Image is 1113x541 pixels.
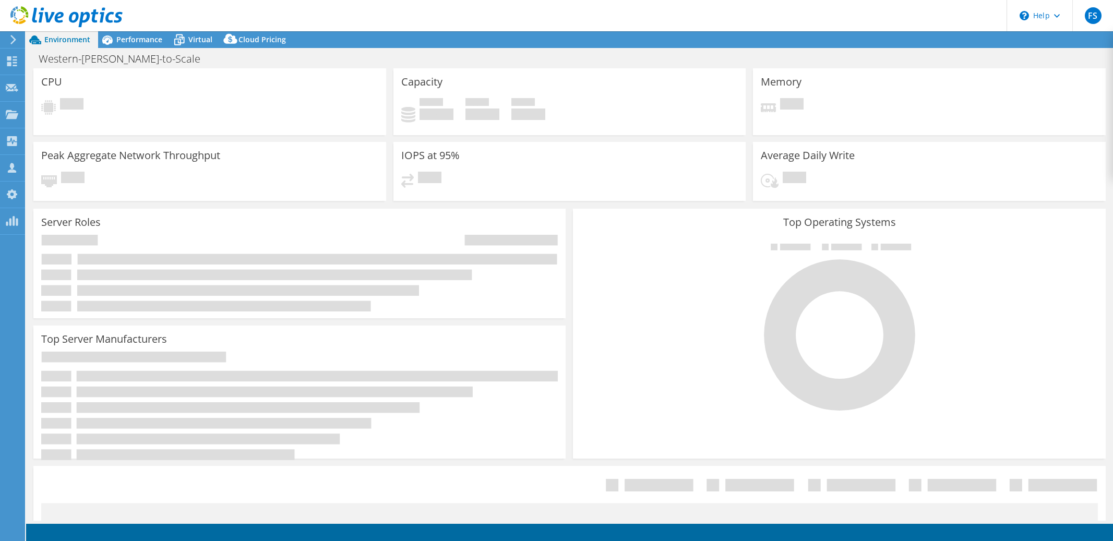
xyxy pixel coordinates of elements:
[41,333,167,345] h3: Top Server Manufacturers
[465,109,499,120] h4: 0 GiB
[61,172,85,186] span: Pending
[401,150,460,161] h3: IOPS at 95%
[581,217,1097,228] h3: Top Operating Systems
[761,150,855,161] h3: Average Daily Write
[511,109,545,120] h4: 0 GiB
[401,76,442,88] h3: Capacity
[238,34,286,44] span: Cloud Pricing
[188,34,212,44] span: Virtual
[34,53,217,65] h1: Western-[PERSON_NAME]-to-Scale
[1020,11,1029,20] svg: \n
[44,34,90,44] span: Environment
[418,172,441,186] span: Pending
[41,150,220,161] h3: Peak Aggregate Network Throughput
[420,109,453,120] h4: 0 GiB
[41,76,62,88] h3: CPU
[60,98,83,112] span: Pending
[420,98,443,109] span: Used
[761,76,801,88] h3: Memory
[511,98,535,109] span: Total
[783,172,806,186] span: Pending
[465,98,489,109] span: Free
[780,98,804,112] span: Pending
[1085,7,1102,24] span: FS
[41,217,101,228] h3: Server Roles
[116,34,162,44] span: Performance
